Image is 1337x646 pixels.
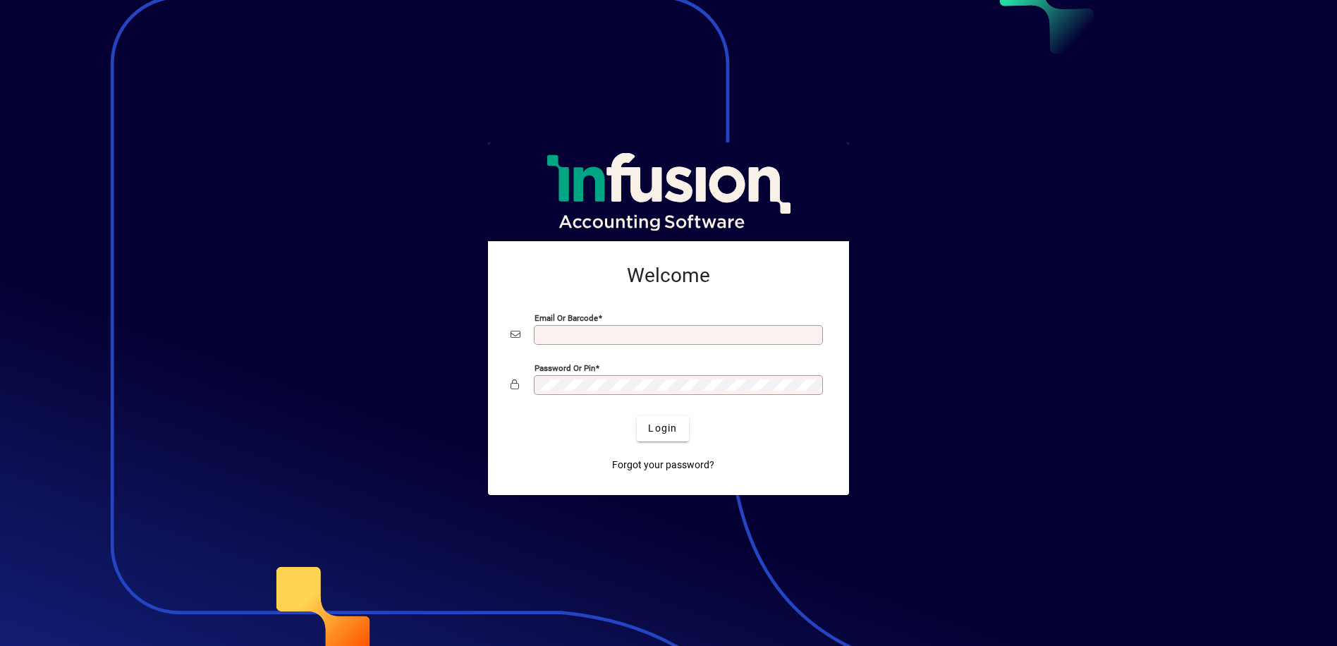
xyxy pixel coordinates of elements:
[535,362,595,372] mat-label: Password or Pin
[612,458,714,473] span: Forgot your password?
[535,312,598,322] mat-label: Email or Barcode
[637,416,688,441] button: Login
[511,264,826,288] h2: Welcome
[648,421,677,436] span: Login
[606,453,720,478] a: Forgot your password?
